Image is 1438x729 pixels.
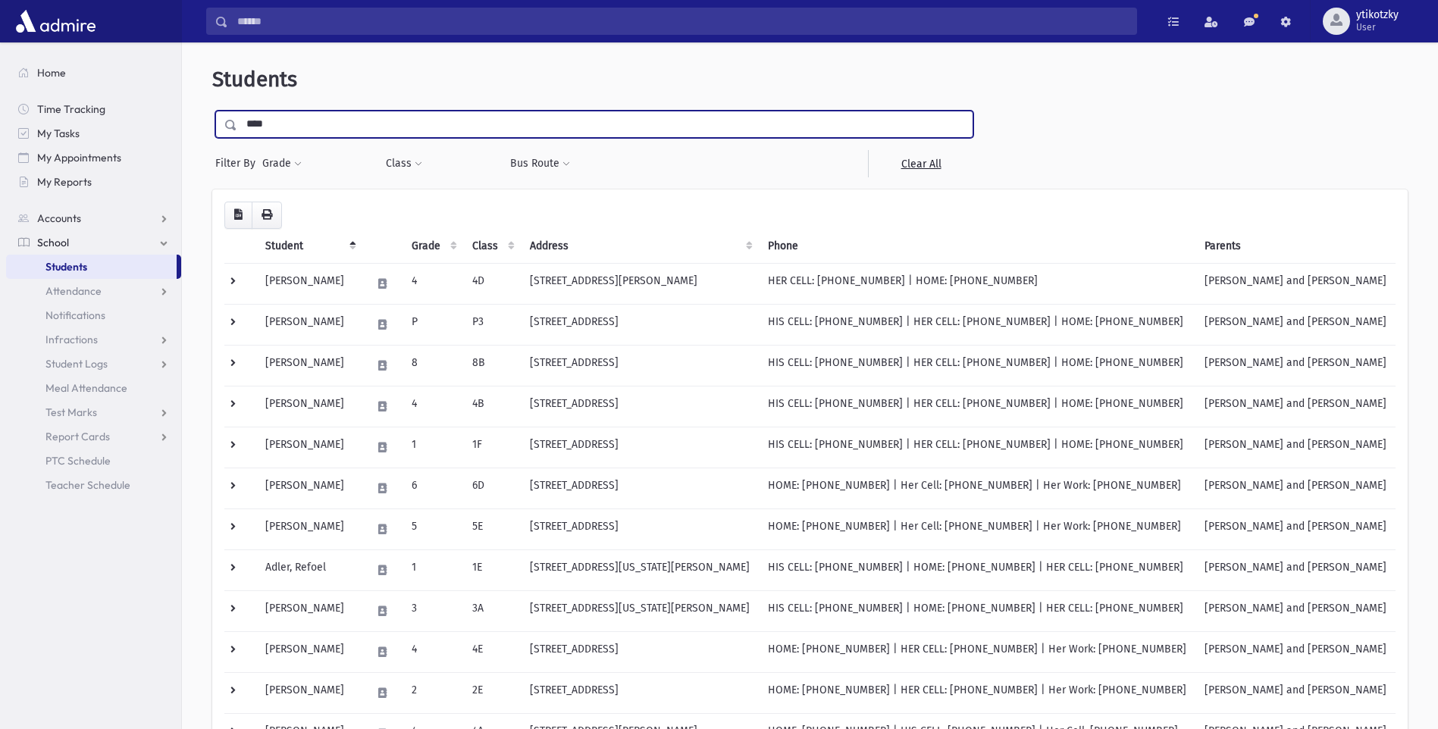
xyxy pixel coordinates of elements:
[403,508,463,549] td: 5
[6,424,181,449] a: Report Cards
[463,549,521,590] td: 1E
[403,549,463,590] td: 1
[1195,590,1396,631] td: [PERSON_NAME] and [PERSON_NAME]
[37,151,121,164] span: My Appointments
[759,304,1195,345] td: HIS CELL: [PHONE_NUMBER] | HER CELL: [PHONE_NUMBER] | HOME: [PHONE_NUMBER]
[521,508,759,549] td: [STREET_ADDRESS]
[1195,229,1396,264] th: Parents
[759,672,1195,713] td: HOME: [PHONE_NUMBER] | HER CELL: [PHONE_NUMBER] | Her Work: [PHONE_NUMBER]
[6,170,181,194] a: My Reports
[403,427,463,468] td: 1
[6,97,181,121] a: Time Tracking
[521,386,759,427] td: [STREET_ADDRESS]
[759,590,1195,631] td: HIS CELL: [PHONE_NUMBER] | HOME: [PHONE_NUMBER] | HER CELL: [PHONE_NUMBER]
[1195,263,1396,304] td: [PERSON_NAME] and [PERSON_NAME]
[385,150,423,177] button: Class
[6,206,181,230] a: Accounts
[759,263,1195,304] td: HER CELL: [PHONE_NUMBER] | HOME: [PHONE_NUMBER]
[212,67,297,92] span: Students
[403,345,463,386] td: 8
[256,468,362,508] td: [PERSON_NAME]
[759,631,1195,672] td: HOME: [PHONE_NUMBER] | HER CELL: [PHONE_NUMBER] | Her Work: [PHONE_NUMBER]
[403,631,463,672] td: 4
[521,263,759,304] td: [STREET_ADDRESS][PERSON_NAME]
[45,454,111,468] span: PTC Schedule
[1356,9,1399,21] span: ytikotzky
[521,549,759,590] td: [STREET_ADDRESS][US_STATE][PERSON_NAME]
[256,304,362,345] td: [PERSON_NAME]
[6,473,181,497] a: Teacher Schedule
[252,202,282,229] button: Print
[1356,21,1399,33] span: User
[403,590,463,631] td: 3
[6,352,181,376] a: Student Logs
[403,304,463,345] td: P
[6,230,181,255] a: School
[759,229,1195,264] th: Phone
[6,400,181,424] a: Test Marks
[262,150,302,177] button: Grade
[256,508,362,549] td: [PERSON_NAME]
[759,508,1195,549] td: HOME: [PHONE_NUMBER] | Her Cell: [PHONE_NUMBER] | Her Work: [PHONE_NUMBER]
[45,430,110,443] span: Report Cards
[463,304,521,345] td: P3
[256,263,362,304] td: [PERSON_NAME]
[463,672,521,713] td: 2E
[45,405,97,419] span: Test Marks
[1195,345,1396,386] td: [PERSON_NAME] and [PERSON_NAME]
[521,229,759,264] th: Address: activate to sort column ascending
[759,345,1195,386] td: HIS CELL: [PHONE_NUMBER] | HER CELL: [PHONE_NUMBER] | HOME: [PHONE_NUMBER]
[1195,304,1396,345] td: [PERSON_NAME] and [PERSON_NAME]
[463,508,521,549] td: 5E
[868,150,973,177] a: Clear All
[256,229,362,264] th: Student: activate to sort column descending
[521,345,759,386] td: [STREET_ADDRESS]
[463,386,521,427] td: 4B
[45,357,108,371] span: Student Logs
[256,672,362,713] td: [PERSON_NAME]
[45,478,130,492] span: Teacher Schedule
[37,102,105,116] span: Time Tracking
[256,345,362,386] td: [PERSON_NAME]
[6,61,181,85] a: Home
[1195,508,1396,549] td: [PERSON_NAME] and [PERSON_NAME]
[403,468,463,508] td: 6
[521,631,759,672] td: [STREET_ADDRESS]
[759,386,1195,427] td: HIS CELL: [PHONE_NUMBER] | HER CELL: [PHONE_NUMBER] | HOME: [PHONE_NUMBER]
[403,229,463,264] th: Grade: activate to sort column ascending
[45,381,127,395] span: Meal Attendance
[6,279,181,303] a: Attendance
[37,127,80,140] span: My Tasks
[256,631,362,672] td: [PERSON_NAME]
[256,427,362,468] td: [PERSON_NAME]
[256,549,362,590] td: Adler, Refoel
[1195,386,1396,427] td: [PERSON_NAME] and [PERSON_NAME]
[256,386,362,427] td: [PERSON_NAME]
[759,427,1195,468] td: HIS CELL: [PHONE_NUMBER] | HER CELL: [PHONE_NUMBER] | HOME: [PHONE_NUMBER]
[45,308,105,322] span: Notifications
[6,255,177,279] a: Students
[509,150,571,177] button: Bus Route
[6,449,181,473] a: PTC Schedule
[759,549,1195,590] td: HIS CELL: [PHONE_NUMBER] | HOME: [PHONE_NUMBER] | HER CELL: [PHONE_NUMBER]
[463,427,521,468] td: 1F
[521,427,759,468] td: [STREET_ADDRESS]
[45,284,102,298] span: Attendance
[463,345,521,386] td: 8B
[463,468,521,508] td: 6D
[403,672,463,713] td: 2
[37,236,69,249] span: School
[256,590,362,631] td: [PERSON_NAME]
[759,468,1195,508] td: HOME: [PHONE_NUMBER] | Her Cell: [PHONE_NUMBER] | Her Work: [PHONE_NUMBER]
[1195,427,1396,468] td: [PERSON_NAME] and [PERSON_NAME]
[215,155,262,171] span: Filter By
[45,333,98,346] span: Infractions
[6,327,181,352] a: Infractions
[463,590,521,631] td: 3A
[6,121,181,145] a: My Tasks
[6,145,181,170] a: My Appointments
[463,263,521,304] td: 4D
[521,468,759,508] td: [STREET_ADDRESS]
[6,303,181,327] a: Notifications
[1195,549,1396,590] td: [PERSON_NAME] and [PERSON_NAME]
